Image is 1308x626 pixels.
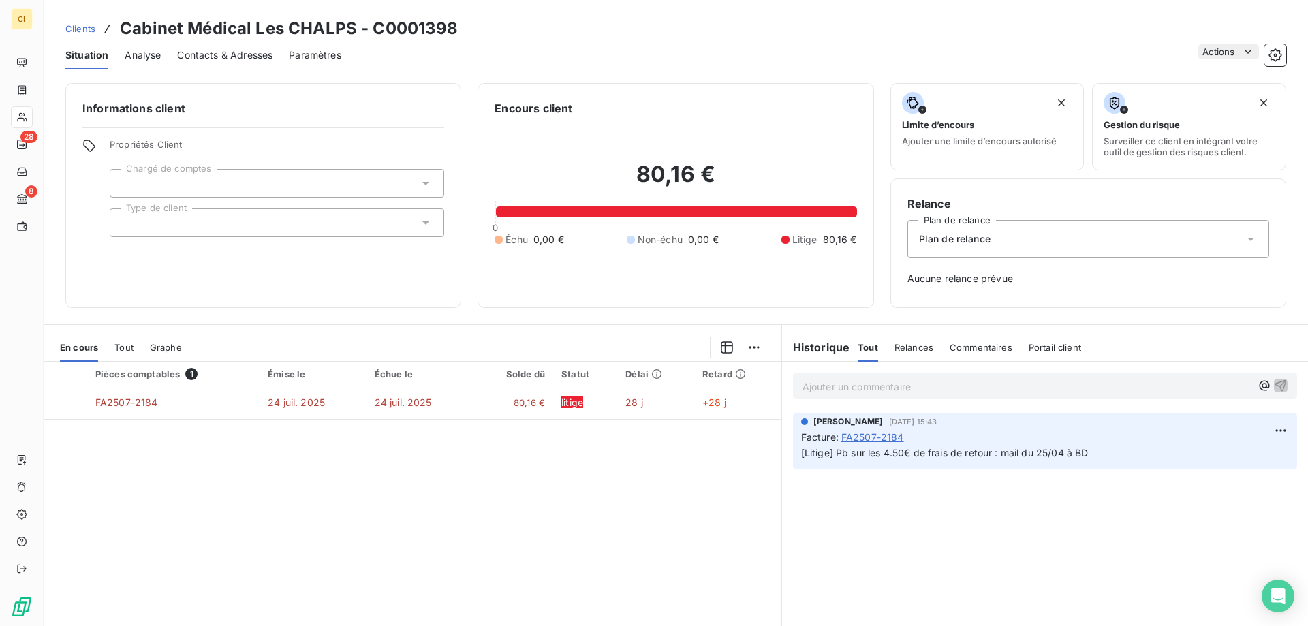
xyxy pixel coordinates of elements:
[121,217,132,229] input: Ajouter une valeur
[11,596,33,618] img: Logo LeanPay
[20,131,37,143] span: 28
[902,119,974,130] span: Limite d’encours
[268,369,358,379] div: Émise le
[533,233,564,247] span: 0,00 €
[121,177,132,189] input: Ajouter une valeur
[505,233,528,247] span: Échu
[561,369,609,379] div: Statut
[907,272,1269,285] span: Aucune relance prévue
[858,342,878,353] span: Tout
[902,136,1057,146] span: Ajouter une limite d’encours autorisé
[95,396,158,408] span: FA2507-2184
[82,100,444,116] h6: Informations client
[495,100,572,116] h6: Encours client
[1092,83,1286,170] button: Gestion du risqueSurveiller ce client en intégrant votre outil de gestion des risques client.
[792,233,817,247] span: Litige
[481,369,545,379] div: Solde dû
[60,342,98,353] span: En cours
[375,396,432,408] span: 24 juil. 2025
[95,368,251,380] div: Pièces comptables
[11,134,32,155] a: 28
[65,22,95,35] a: Clients
[114,342,134,353] span: Tout
[150,342,182,353] span: Graphe
[495,161,856,202] h2: 80,16 €
[919,232,991,246] span: Plan de relance
[801,447,1089,458] span: [Litige] Pb sur les 4.50€ de frais de retour : mail du 25/04 à BD
[782,339,850,356] h6: Historique
[481,396,545,409] span: 80,16 €
[1104,136,1275,157] span: Surveiller ce client en intégrant votre outil de gestion des risques client.
[125,48,161,62] span: Analyse
[950,342,1012,353] span: Commentaires
[11,8,33,30] div: CI
[25,185,37,198] span: 8
[65,23,95,34] span: Clients
[688,233,719,247] span: 0,00 €
[11,188,32,210] a: 8
[894,342,933,353] span: Relances
[841,431,904,444] span: FA2507-2184
[65,48,108,62] span: Situation
[375,369,465,379] div: Échue le
[702,396,726,408] span: +28 j
[493,222,498,233] span: 0
[1198,44,1259,59] button: Actions
[889,418,937,426] span: [DATE] 15:43
[638,233,683,247] span: Non-échu
[1262,580,1294,612] div: Open Intercom Messenger
[907,195,1269,212] h6: Relance
[823,233,857,247] span: 80,16 €
[1104,119,1180,130] span: Gestion du risque
[268,396,325,408] span: 24 juil. 2025
[702,369,773,379] div: Retard
[185,368,198,380] span: 1
[289,48,341,62] span: Paramètres
[1029,342,1081,353] span: Portail client
[813,416,884,428] span: [PERSON_NAME]
[561,396,583,408] span: litige
[120,16,458,41] h3: Cabinet Médical Les CHALPS - C0001398
[801,431,839,444] span: Facture :
[625,396,643,408] span: 28 j
[625,369,686,379] div: Délai
[110,139,444,158] span: Propriétés Client
[177,48,272,62] span: Contacts & Adresses
[890,83,1085,170] button: Limite d’encoursAjouter une limite d’encours autorisé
